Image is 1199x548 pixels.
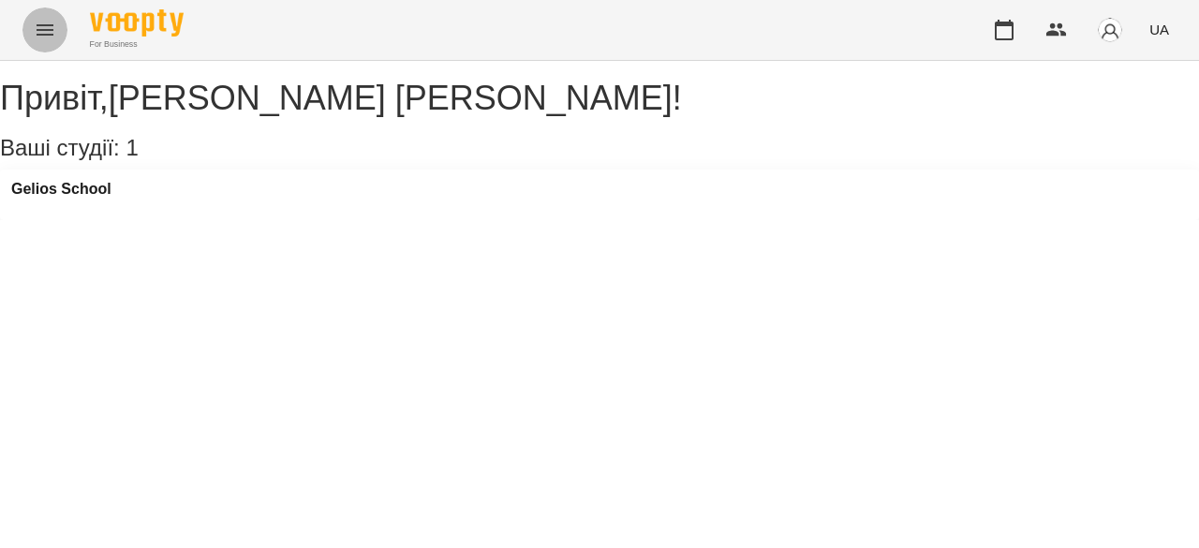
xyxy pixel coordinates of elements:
[1097,17,1123,43] img: avatar_s.png
[22,7,67,52] button: Menu
[1142,12,1177,47] button: UA
[126,135,138,160] span: 1
[11,181,111,198] a: Gelios School
[90,9,184,37] img: Voopty Logo
[1149,20,1169,39] span: UA
[90,38,184,51] span: For Business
